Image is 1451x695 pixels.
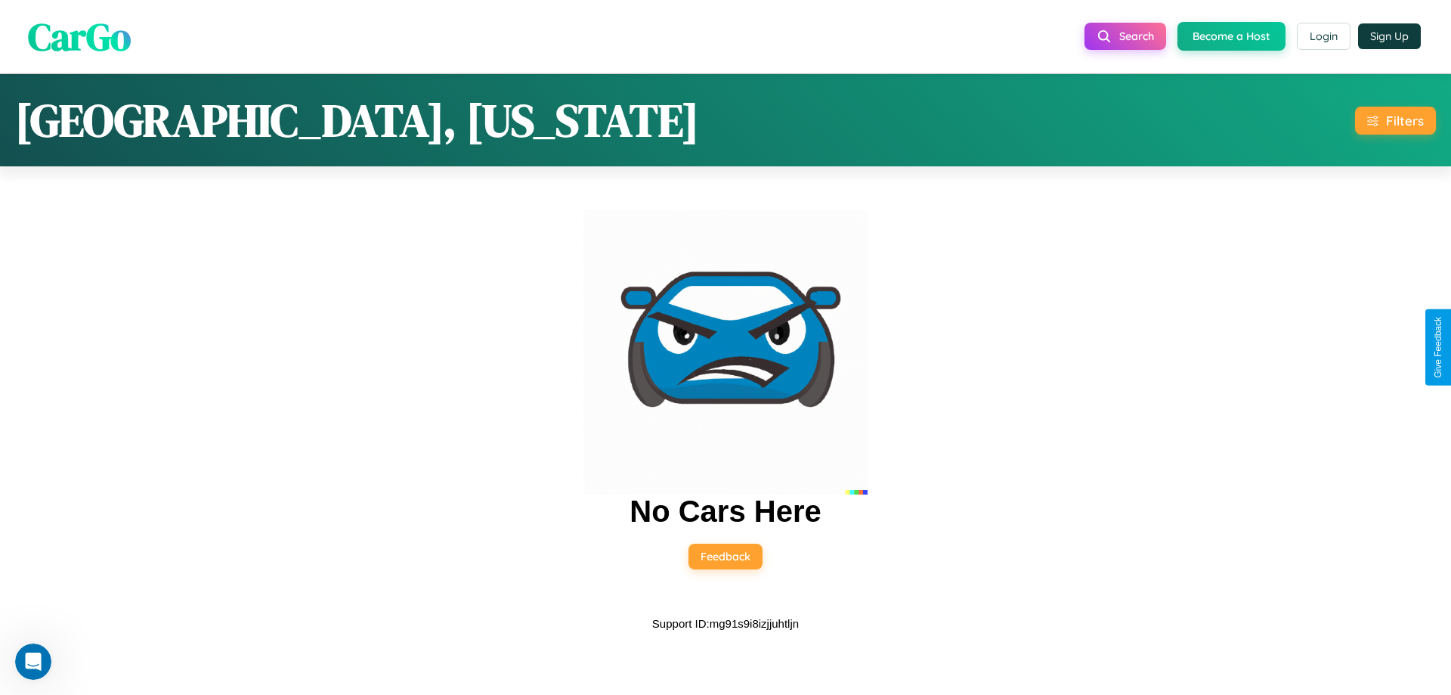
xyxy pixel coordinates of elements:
div: Filters [1386,113,1424,129]
div: Give Feedback [1433,317,1443,378]
button: Filters [1355,107,1436,135]
button: Feedback [688,544,763,569]
button: Login [1297,23,1350,50]
p: Support ID: mg91s9i8izjjuhtljn [652,613,799,634]
h1: [GEOGRAPHIC_DATA], [US_STATE] [15,89,699,151]
button: Sign Up [1358,23,1421,49]
span: CarGo [28,10,131,62]
h2: No Cars Here [630,495,821,529]
button: Become a Host [1177,22,1285,51]
iframe: Intercom live chat [15,644,51,680]
span: Search [1119,29,1154,43]
button: Search [1084,23,1166,50]
img: car [583,210,868,495]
